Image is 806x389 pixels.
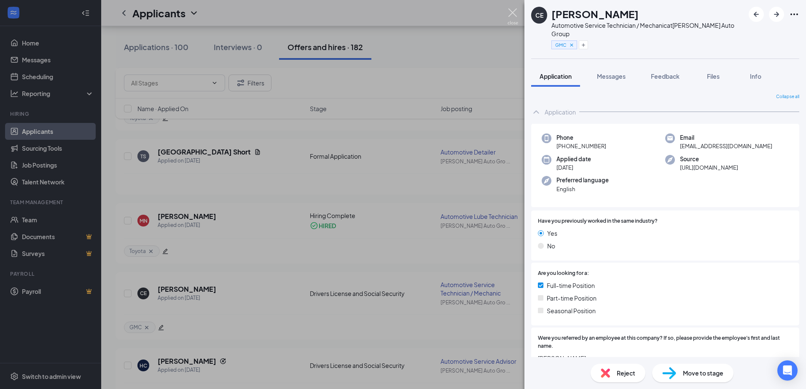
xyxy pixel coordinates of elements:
span: Collapse all [776,93,799,100]
span: Full-time Position [547,281,595,290]
span: Were you referred by an employee at this company? If so, please provide the employee's first and ... [538,334,793,350]
svg: Ellipses [789,9,799,19]
span: GMC [555,41,567,48]
svg: Plus [581,43,586,48]
span: Application [540,72,572,80]
span: Seasonal Position [547,306,596,315]
svg: ArrowRight [771,9,782,19]
span: [PHONE_NUMBER] [556,142,606,150]
span: Applied date [556,155,591,163]
button: ArrowRight [769,7,784,22]
span: Part-time Position [547,293,596,303]
span: Yes [547,229,557,238]
span: English [556,185,609,193]
span: [DATE] [556,163,591,172]
span: [URL][DOMAIN_NAME] [680,163,738,172]
span: Email [680,133,772,142]
span: Files [707,72,720,80]
span: Phone [556,133,606,142]
span: Feedback [651,72,680,80]
div: CE [535,11,543,19]
span: Info [750,72,761,80]
span: Are you looking for a: [538,269,589,277]
span: [EMAIL_ADDRESS][DOMAIN_NAME] [680,142,772,150]
button: Plus [579,40,588,49]
h1: [PERSON_NAME] [551,7,639,21]
button: ArrowLeftNew [749,7,764,22]
span: [PERSON_NAME] [538,354,793,363]
span: Preferred language [556,176,609,184]
span: Reject [617,368,635,378]
span: Source [680,155,738,163]
svg: ChevronUp [531,107,541,117]
span: Move to stage [683,368,723,378]
svg: Cross [569,42,575,48]
svg: ArrowLeftNew [751,9,761,19]
span: Messages [597,72,626,80]
div: Open Intercom Messenger [777,360,798,381]
span: Have you previously worked in the same industry? [538,217,658,225]
div: Application [545,108,576,116]
div: Automotive Service Technician / Mechanic at [PERSON_NAME] Auto Group [551,21,744,38]
span: No [547,241,555,250]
